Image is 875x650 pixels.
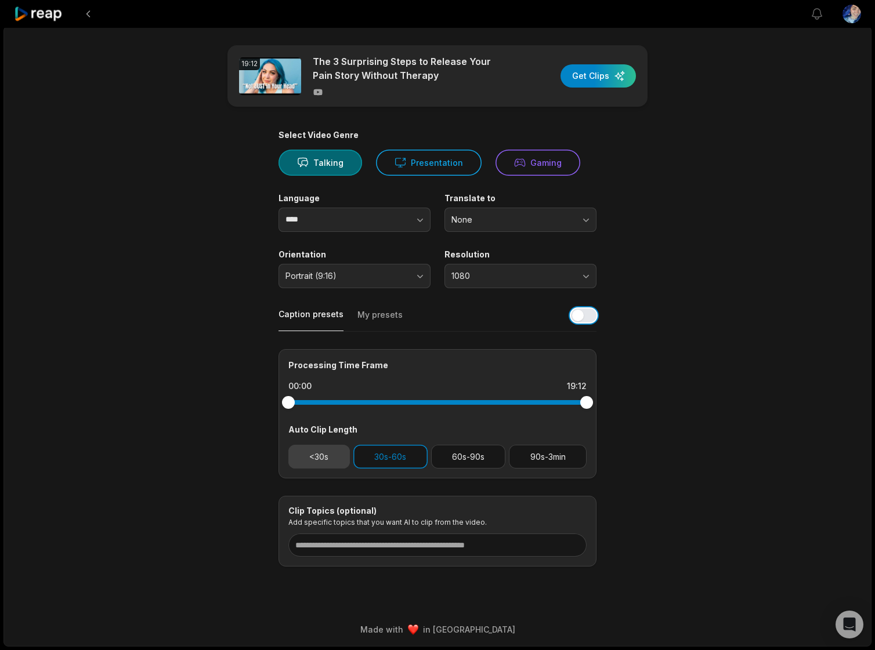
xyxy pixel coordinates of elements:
div: 19:12 [567,380,587,392]
label: Language [279,193,431,204]
button: Caption presets [279,308,344,331]
button: 30s-60s [353,445,428,469]
div: Processing Time Frame [288,359,587,371]
div: Open Intercom Messenger [836,611,863,638]
div: Clip Topics (optional) [288,506,587,516]
button: 90s-3min [509,445,587,469]
div: 19:12 [239,57,260,70]
div: Auto Clip Length [288,423,587,435]
button: <30s [288,445,350,469]
button: None [444,208,596,232]
button: 60s-90s [431,445,506,469]
span: None [451,215,573,225]
button: Portrait (9:16) [279,264,431,288]
span: 1080 [451,271,573,281]
img: heart emoji [408,624,418,635]
label: Orientation [279,249,431,260]
div: Made with in [GEOGRAPHIC_DATA] [15,623,860,636]
label: Translate to [444,193,596,204]
div: Select Video Genre [279,130,596,140]
button: 1080 [444,264,596,288]
button: Presentation [376,150,482,176]
button: My presets [357,309,403,331]
button: Gaming [496,150,580,176]
label: Resolution [444,249,596,260]
p: The 3 Surprising Steps to Release Your Pain Story Without Therapy [313,55,513,82]
button: Talking [279,150,362,176]
div: 00:00 [288,380,312,392]
p: Add specific topics that you want AI to clip from the video. [288,518,587,526]
span: Portrait (9:16) [285,271,407,281]
button: Get Clips [561,64,636,88]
